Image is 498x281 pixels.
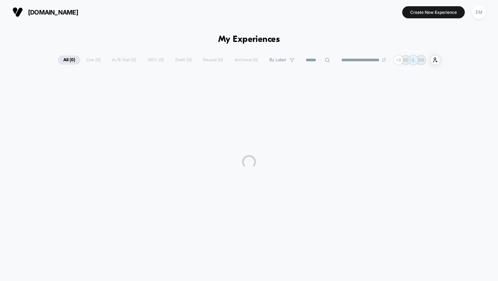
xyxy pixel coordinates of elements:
[382,58,386,62] img: end
[470,5,488,19] button: EM
[403,57,409,63] p: RD
[28,9,78,16] span: [DOMAIN_NAME]
[393,55,403,65] div: + 9
[402,6,465,18] button: Create New Experience
[412,57,415,63] p: S.
[418,57,424,63] p: EM
[218,35,280,45] h1: My Experiences
[10,7,80,18] button: [DOMAIN_NAME]
[58,55,80,65] span: All ( 0 )
[12,7,23,17] img: Visually logo
[472,6,486,19] div: EM
[269,57,286,63] span: By Label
